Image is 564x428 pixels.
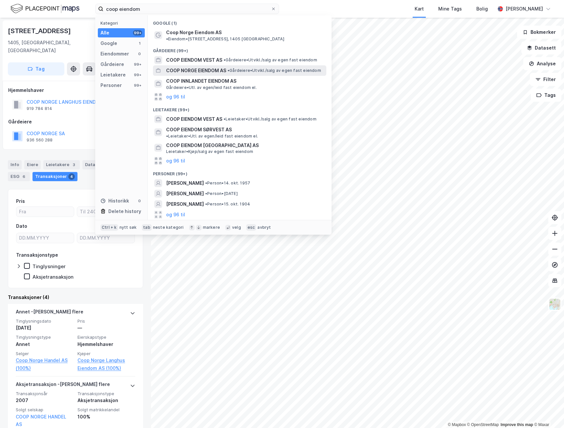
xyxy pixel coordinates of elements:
span: • [224,57,226,62]
div: 99+ [133,62,142,67]
div: Google [100,39,117,47]
div: Annet [16,340,74,348]
div: Hjemmelshaver [77,340,135,348]
span: Coop Norge Eiendom AS [166,29,222,36]
div: markere [203,225,220,230]
div: Transaksjoner [33,172,77,181]
button: Tags [531,89,561,102]
div: 4 [68,173,75,180]
a: Coop Norge Langhus Eiendom AS (100%) [77,356,135,372]
div: Transaksjonstype [16,251,58,259]
div: Google (1) [148,15,332,27]
div: Eiendommer [100,50,129,58]
div: neste kategori [153,225,184,230]
span: Person • 14. okt. 1957 [205,181,250,186]
span: Kjøper [77,351,135,356]
span: Gårdeiere • Utl. av egen/leid fast eiendom el. [166,85,257,90]
div: tab [142,224,152,231]
span: [PERSON_NAME] [166,190,204,198]
div: Gårdeiere (99+) [148,43,332,55]
div: [STREET_ADDRESS] [8,26,72,36]
div: Datasett [82,160,107,169]
input: Til 240000000 [77,207,135,217]
div: Kart [415,5,424,13]
div: 1 [137,41,142,46]
span: • [166,36,168,41]
a: Mapbox [448,422,466,427]
div: [DATE] [16,324,74,332]
div: nytt søk [119,225,137,230]
input: DD.MM.YYYY [16,233,74,243]
span: Gårdeiere • Utvikl./salg av egen fast eiendom [228,68,321,73]
input: Fra [16,207,74,217]
span: Tinglysningstype [16,334,74,340]
div: 0 [137,198,142,203]
div: Personer [100,81,122,89]
a: Coop Norge Handel AS (100%) [16,356,74,372]
div: Leietakere (99+) [148,102,332,114]
div: Mine Tags [438,5,462,13]
span: Person • 15. okt. 1904 [205,202,250,207]
span: • [224,117,226,121]
span: • [205,191,207,196]
div: 99+ [133,83,142,88]
span: [PERSON_NAME] [166,179,204,187]
span: Solgt selskap [16,407,74,413]
iframe: Chat Widget [531,396,564,428]
a: Improve this map [501,422,533,427]
div: Dato [16,222,27,230]
div: esc [246,224,256,231]
span: COOP EIENDOM [GEOGRAPHIC_DATA] AS [166,141,324,149]
span: Transaksjonstype [77,391,135,396]
div: Historikk [100,197,129,205]
a: OpenStreetMap [467,422,499,427]
div: 6 [21,173,27,180]
div: 936 560 288 [27,138,53,143]
div: Kontrollprogram for chat [531,396,564,428]
div: Aksjetransaksjon [33,274,74,280]
div: Leietakere [100,71,126,79]
div: ESG [8,172,30,181]
div: [PERSON_NAME] [506,5,543,13]
span: Solgt matrikkelandel [77,407,135,413]
div: 3 [71,161,77,168]
span: COOP INNLANDET EIENDOM AS [166,77,324,85]
span: Leietaker • Kjøp/salg av egen fast eiendom [166,149,253,154]
span: Gårdeiere • Utvikl./salg av egen fast eiendom [224,57,317,63]
div: Gårdeiere [100,60,124,68]
div: Eiere [24,160,41,169]
div: Leietakere [43,160,80,169]
span: COOP NORGE EIENDOM AS [166,67,226,75]
img: Z [549,298,561,310]
span: COOP EIENDOM VEST AS [166,115,222,123]
div: — [77,324,135,332]
span: • [166,134,168,139]
div: Hjemmelshaver [8,86,143,94]
button: Analyse [523,57,561,70]
div: Aksjetransaksjon [77,396,135,404]
span: Selger [16,351,74,356]
div: Pris [16,197,25,205]
button: Tag [8,62,64,75]
span: Person • [DATE] [205,191,238,196]
span: Eiendom • [STREET_ADDRESS], 1405 [GEOGRAPHIC_DATA] [166,36,284,42]
span: [PERSON_NAME] [166,200,204,208]
div: Gårdeiere [8,118,143,126]
button: Filter [530,73,561,86]
button: og 96 til [166,93,185,101]
button: Datasett [521,41,561,54]
div: Delete history [108,207,141,215]
button: Bokmerker [517,26,561,39]
span: • [228,68,229,73]
a: COOP NORGE HANDEL AS [16,414,66,427]
div: 99+ [133,30,142,35]
div: 100% [77,413,135,421]
div: Personer (99+) [148,166,332,178]
div: Bolig [476,5,488,13]
div: Alle [100,29,109,37]
input: DD.MM.YYYY [77,233,135,243]
div: Kategori [100,21,145,26]
div: velg [232,225,241,230]
div: 0 [137,51,142,56]
span: Leietaker • Utl. av egen/leid fast eiendom el. [166,134,258,139]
